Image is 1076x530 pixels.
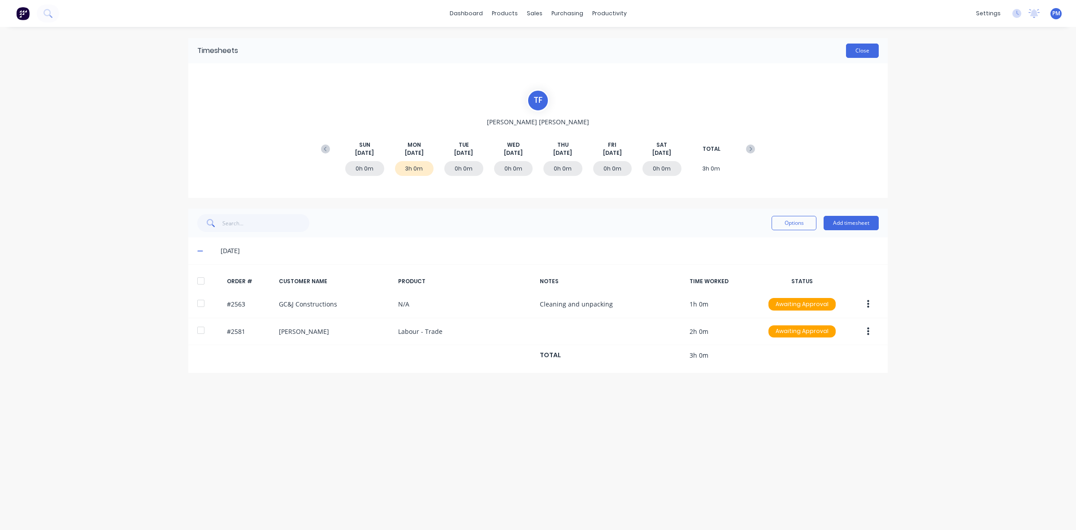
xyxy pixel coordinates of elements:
div: NOTES [540,277,682,285]
img: Factory [16,7,30,20]
span: [DATE] [355,149,374,157]
span: TOTAL [703,145,720,153]
span: WED [507,141,520,149]
div: 0h 0m [345,161,384,176]
span: [DATE] [553,149,572,157]
div: settings [972,7,1005,20]
span: PM [1052,9,1060,18]
span: [DATE] [603,149,622,157]
button: Awaiting Approval [768,325,836,338]
span: [DATE] [405,149,424,157]
div: 0h 0m [494,161,533,176]
div: sales [522,7,547,20]
span: FRI [608,141,616,149]
span: MON [408,141,421,149]
div: productivity [588,7,631,20]
div: T F [527,89,549,112]
div: purchasing [547,7,588,20]
input: Search... [222,214,310,232]
button: Close [846,44,879,58]
div: Awaiting Approval [768,298,836,311]
div: 0h 0m [543,161,582,176]
button: Awaiting Approval [768,298,836,311]
span: [PERSON_NAME] [PERSON_NAME] [487,117,589,127]
div: 3h 0m [692,161,731,176]
div: STATUS [764,277,840,285]
div: 0h 0m [444,161,483,176]
div: TIME WORKED [690,277,757,285]
div: Timesheets [197,45,238,56]
div: CUSTOMER NAME [279,277,391,285]
span: TUE [459,141,469,149]
span: SAT [656,141,667,149]
a: dashboard [445,7,487,20]
span: THU [557,141,568,149]
div: 0h 0m [642,161,681,176]
div: [DATE] [221,246,879,256]
span: [DATE] [454,149,473,157]
div: ORDER # [227,277,272,285]
div: 0h 0m [593,161,632,176]
div: 3h 0m [395,161,434,176]
span: SUN [359,141,370,149]
div: Awaiting Approval [768,325,836,338]
span: [DATE] [652,149,671,157]
div: products [487,7,522,20]
div: PRODUCT [398,277,533,285]
button: Options [772,216,816,230]
span: [DATE] [504,149,523,157]
button: Add timesheet [824,216,879,230]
